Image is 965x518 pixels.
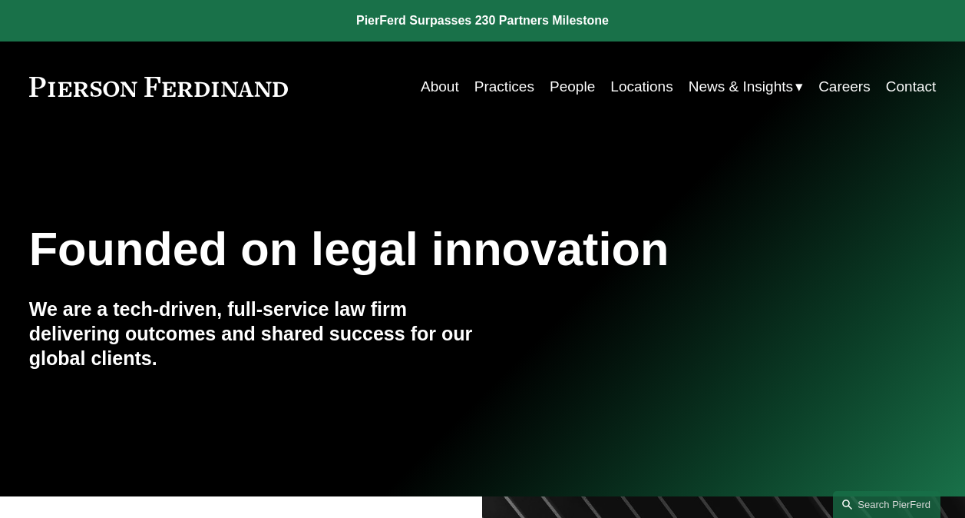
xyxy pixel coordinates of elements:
h4: We are a tech-driven, full-service law firm delivering outcomes and shared success for our global... [29,297,483,370]
h1: Founded on legal innovation [29,222,785,276]
a: Search this site [833,491,940,518]
a: About [421,72,459,101]
a: Locations [610,72,673,101]
span: News & Insights [689,74,793,100]
a: Careers [818,72,871,101]
a: folder dropdown [689,72,803,101]
a: Contact [886,72,936,101]
a: Practices [474,72,534,101]
a: People [550,72,595,101]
